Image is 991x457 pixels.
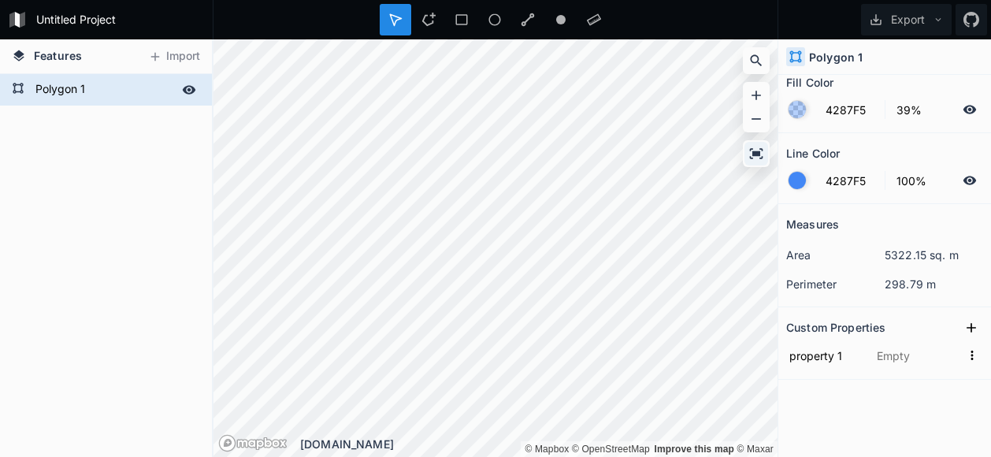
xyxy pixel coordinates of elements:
[300,436,778,452] div: [DOMAIN_NAME]
[874,344,961,367] input: Empty
[572,444,650,455] a: OpenStreetMap
[218,434,288,452] a: Mapbox logo
[861,4,952,35] button: Export
[786,344,866,367] input: Name
[786,276,885,292] dt: perimeter
[654,444,734,455] a: Map feedback
[737,444,774,455] a: Maxar
[786,141,840,165] h2: Line Color
[809,49,863,65] h4: Polygon 1
[786,70,833,95] h2: Fill Color
[786,212,839,236] h2: Measures
[140,44,208,69] button: Import
[525,444,569,455] a: Mapbox
[34,47,82,64] span: Features
[885,247,983,263] dd: 5322.15 sq. m
[885,276,983,292] dd: 298.79 m
[786,247,885,263] dt: area
[786,315,885,340] h2: Custom Properties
